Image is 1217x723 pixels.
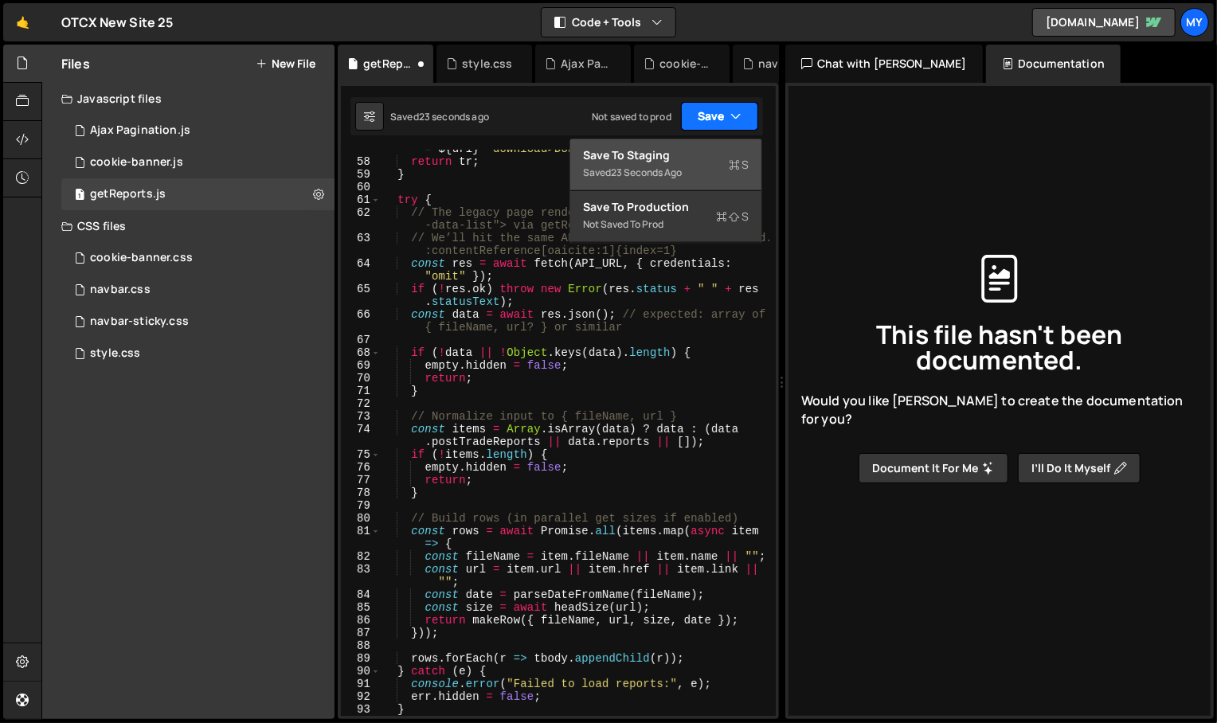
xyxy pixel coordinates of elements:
[90,315,189,329] div: navbar-sticky.css
[341,181,381,193] div: 60
[61,306,335,338] div: 16688/46718.css
[583,215,749,234] div: Not saved to prod
[90,123,190,138] div: Ajax Pagination.js
[61,178,335,210] div: 16688/47929.js
[61,242,335,274] div: 16688/47217.css
[341,397,381,410] div: 72
[341,678,381,690] div: 91
[341,283,381,308] div: 65
[611,166,682,179] div: 23 seconds ago
[61,115,335,147] div: 16688/47021.js
[716,209,749,225] span: S
[341,385,381,397] div: 71
[42,83,335,115] div: Javascript files
[592,110,671,123] div: Not saved to prod
[583,163,749,182] div: Saved
[570,191,761,243] button: Save to ProductionS Not saved to prod
[659,56,710,72] div: cookie-banner.js
[341,487,381,499] div: 78
[341,563,381,588] div: 83
[419,110,489,123] div: 23 seconds ago
[90,283,151,297] div: navbar.css
[61,13,174,32] div: OTCX New Site 25
[61,274,335,306] div: 16688/46716.css
[341,474,381,487] div: 77
[341,334,381,346] div: 67
[801,392,1198,428] span: Would you like [PERSON_NAME] to create the documentation for you?
[859,453,1008,483] button: Document it for me
[61,55,90,72] h2: Files
[986,45,1121,83] div: Documentation
[90,155,183,170] div: cookie-banner.js
[341,665,381,678] div: 90
[61,338,335,369] div: 16688/47928.css
[341,525,381,550] div: 81
[341,232,381,257] div: 63
[801,322,1198,373] span: This file hasn't been documented.
[341,512,381,525] div: 80
[341,206,381,232] div: 62
[341,614,381,627] div: 86
[341,155,381,168] div: 58
[90,251,193,265] div: cookie-banner.css
[61,147,335,178] div: 16688/47218.js
[341,550,381,563] div: 82
[341,588,381,601] div: 84
[341,499,381,512] div: 79
[341,461,381,474] div: 76
[3,3,42,41] a: 🤙
[570,139,761,191] button: Save to StagingS Saved23 seconds ago
[75,190,84,202] span: 1
[90,346,140,361] div: style.css
[341,346,381,359] div: 68
[462,56,512,72] div: style.css
[785,45,983,83] div: Chat with [PERSON_NAME]
[1180,8,1209,37] a: My
[341,448,381,461] div: 75
[341,703,381,716] div: 93
[341,639,381,652] div: 88
[90,187,166,201] div: getReports.js
[583,147,749,163] div: Save to Staging
[341,410,381,423] div: 73
[390,110,489,123] div: Saved
[42,210,335,242] div: CSS files
[341,257,381,283] div: 64
[1018,453,1141,483] button: I’ll do it myself
[1032,8,1176,37] a: [DOMAIN_NAME]
[341,690,381,703] div: 92
[341,168,381,181] div: 59
[341,193,381,206] div: 61
[341,627,381,639] div: 87
[341,372,381,385] div: 70
[583,199,749,215] div: Save to Production
[341,308,381,334] div: 66
[681,102,758,131] button: Save
[256,57,315,70] button: New File
[341,601,381,614] div: 85
[341,652,381,665] div: 89
[758,56,809,72] div: navbar-sticky.css
[363,56,414,72] div: getReports.js
[341,359,381,372] div: 69
[561,56,612,72] div: Ajax Pagination.js
[542,8,675,37] button: Code + Tools
[729,157,749,173] span: S
[341,423,381,448] div: 74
